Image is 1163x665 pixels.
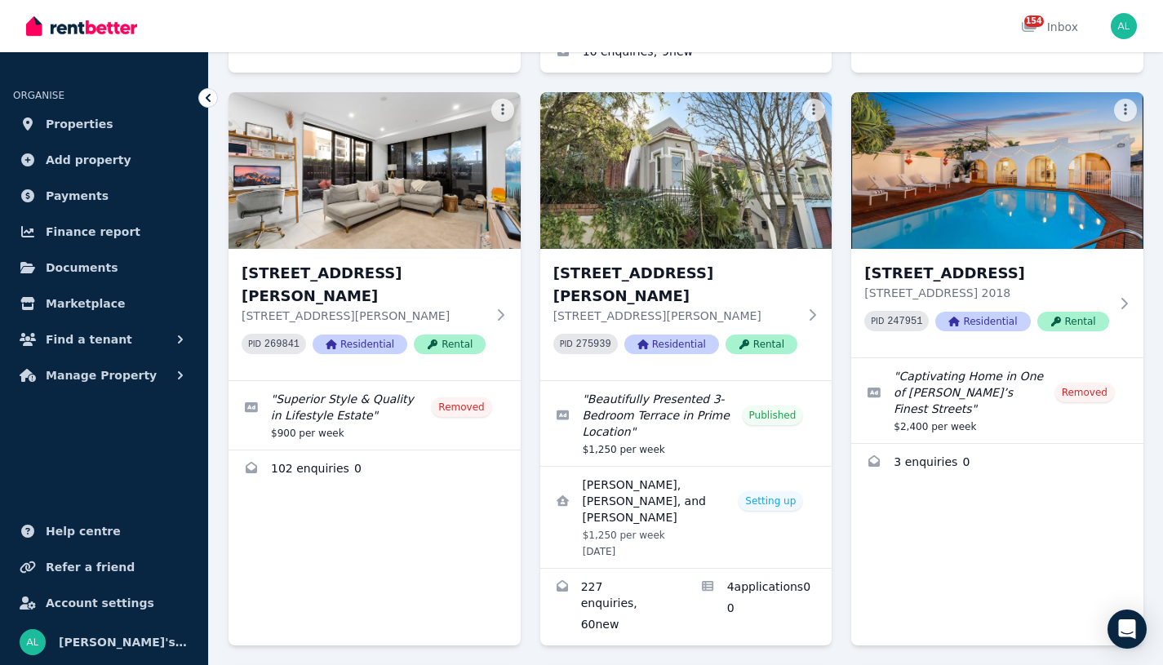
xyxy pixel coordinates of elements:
[13,108,195,140] a: Properties
[851,358,1143,443] a: Edit listing: Captivating Home in One of Rosebery’s Finest Streets
[13,144,195,176] a: Add property
[540,92,832,249] img: 32 Birrell Street, Bondi Junction
[13,515,195,548] a: Help centre
[20,629,46,655] img: Sydney Sotheby's LNS
[13,323,195,356] button: Find a tenant
[229,450,521,490] a: Enquiries for 13/3 Finch Drive, Eastgardens
[313,335,407,354] span: Residential
[248,339,261,348] small: PID
[560,339,573,348] small: PID
[46,258,118,277] span: Documents
[13,287,195,320] a: Marketplace
[242,308,486,324] p: [STREET_ADDRESS][PERSON_NAME]
[540,569,686,645] a: Enquiries for 32 Birrell Street, Bondi Junction
[871,317,884,326] small: PID
[553,262,797,308] h3: [STREET_ADDRESS][PERSON_NAME]
[864,285,1108,301] p: [STREET_ADDRESS] 2018
[802,99,825,122] button: More options
[935,312,1030,331] span: Residential
[13,90,64,101] span: ORGANISE
[229,92,521,249] img: 13/3 Finch Drive, Eastgardens
[13,551,195,583] a: Refer a friend
[491,99,514,122] button: More options
[1108,610,1147,649] div: Open Intercom Messenger
[1111,13,1137,39] img: Sydney Sotheby's LNS
[13,251,195,284] a: Documents
[46,294,125,313] span: Marketplace
[46,222,140,242] span: Finance report
[540,381,832,466] a: Edit listing: Beautifully Presented 3-Bedroom Terrace in Prime Location
[46,521,121,541] span: Help centre
[686,569,832,645] a: Applications for 32 Birrell Street, Bondi Junction
[851,92,1143,357] a: 38 Trevilyan Avenue, Rosebery[STREET_ADDRESS][STREET_ADDRESS] 2018PID 247951ResidentialRental
[13,180,195,212] a: Payments
[414,335,486,354] span: Rental
[13,359,195,392] button: Manage Property
[264,339,300,350] code: 269841
[46,557,135,577] span: Refer a friend
[46,366,157,385] span: Manage Property
[46,186,109,206] span: Payments
[540,467,832,568] a: View details for Chloe Kearney, Mollie Ormond, and Laura Cashman
[229,381,521,450] a: Edit listing: Superior Style & Quality in Lifestyle Estate
[553,308,797,324] p: [STREET_ADDRESS][PERSON_NAME]
[229,92,521,380] a: 13/3 Finch Drive, Eastgardens[STREET_ADDRESS][PERSON_NAME][STREET_ADDRESS][PERSON_NAME]PID 269841...
[726,335,797,354] span: Rental
[540,92,832,380] a: 32 Birrell Street, Bondi Junction[STREET_ADDRESS][PERSON_NAME][STREET_ADDRESS][PERSON_NAME]PID 27...
[59,632,189,652] span: [PERSON_NAME]'s LNS
[1037,312,1109,331] span: Rental
[851,92,1143,249] img: 38 Trevilyan Avenue, Rosebery
[242,262,486,308] h3: [STREET_ADDRESS][PERSON_NAME]
[46,330,132,349] span: Find a tenant
[887,316,922,327] code: 247951
[1024,16,1044,27] span: 154
[540,33,832,73] a: Enquiries for 9A Wilson St, Maroubra
[46,150,131,170] span: Add property
[864,262,1108,285] h3: [STREET_ADDRESS]
[13,215,195,248] a: Finance report
[851,444,1143,483] a: Enquiries for 38 Trevilyan Avenue, Rosebery
[46,114,113,134] span: Properties
[26,14,137,38] img: RentBetter
[46,593,154,613] span: Account settings
[1021,19,1078,35] div: Inbox
[13,587,195,619] a: Account settings
[624,335,719,354] span: Residential
[576,339,611,350] code: 275939
[1114,99,1137,122] button: More options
